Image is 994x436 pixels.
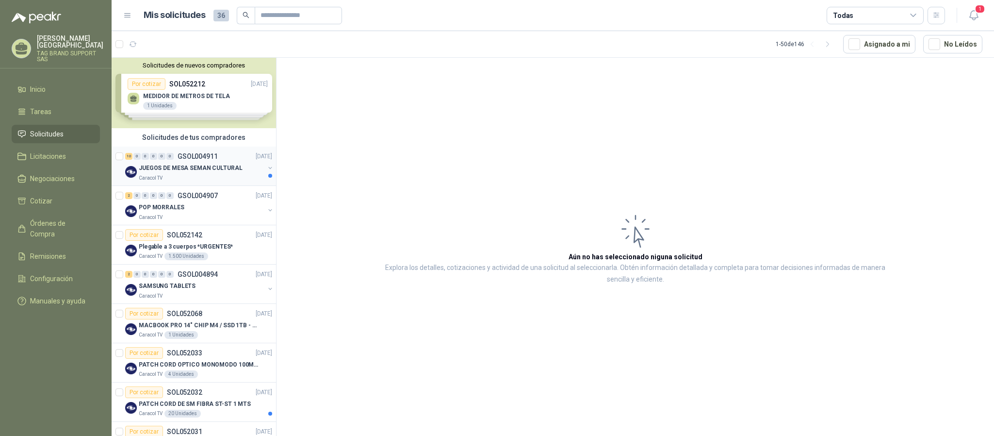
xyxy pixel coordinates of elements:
[164,370,198,378] div: 4 Unidades
[30,296,85,306] span: Manuales y ayuda
[158,271,165,278] div: 0
[125,153,132,160] div: 10
[139,292,163,300] p: Caracol TV
[256,191,272,201] p: [DATE]
[158,153,165,160] div: 0
[125,151,274,182] a: 10 0 0 0 0 0 GSOL004911[DATE] Company LogoJUEGOS DE MESA SEMAN CULTURALCaracol TV
[112,304,276,343] a: Por cotizarSOL052068[DATE] Company LogoMACBOOK PRO 14" CHIP M4 / SSD 1TB - 24 GB RAMCaracol TV1 U...
[139,213,163,221] p: Caracol TV
[923,35,982,53] button: No Leídos
[166,192,174,199] div: 0
[133,153,141,160] div: 0
[139,242,233,252] p: Plegable a 3 cuerpos *URGENTES*
[30,273,73,284] span: Configuración
[139,400,251,409] p: PATCH CORD DE SM FIBRA ST-ST 1 MTS
[125,284,137,296] img: Company Logo
[164,410,201,418] div: 20 Unidades
[112,343,276,383] a: Por cotizarSOL052033[DATE] Company LogoPATCH CORD OPTICO MONOMODO 100MTSCaracol TV4 Unidades
[112,225,276,265] a: Por cotizarSOL052142[DATE] Company LogoPlegable a 3 cuerpos *URGENTES*Caracol TV1.500 Unidades
[142,192,149,199] div: 0
[12,269,100,288] a: Configuración
[12,192,100,210] a: Cotizar
[125,386,163,398] div: Por cotizar
[178,192,218,199] p: GSOL004907
[12,80,100,99] a: Inicio
[125,229,163,241] div: Por cotizar
[150,192,157,199] div: 0
[133,192,141,199] div: 0
[37,50,103,62] p: TAG BRAND SUPPORT SAS
[167,310,202,317] p: SOL052068
[139,203,184,212] p: POP MORRALES
[256,152,272,161] p: [DATE]
[150,271,157,278] div: 0
[30,218,91,239] span: Órdenes de Compra
[178,271,218,278] p: GSOL004894
[256,349,272,358] p: [DATE]
[30,84,46,95] span: Inicio
[569,252,702,262] h3: Aún no has seleccionado niguna solicitud
[167,389,202,396] p: SOL052032
[139,164,243,173] p: JUEGOS DE MESA SEMAN CULTURAL
[125,190,274,221] a: 2 0 0 0 0 0 GSOL004907[DATE] Company LogoPOP MORRALESCaracol TV
[256,309,272,319] p: [DATE]
[125,166,137,178] img: Company Logo
[164,252,208,260] div: 1.500 Unidades
[139,174,163,182] p: Caracol TV
[125,205,137,217] img: Company Logo
[256,270,272,279] p: [DATE]
[167,350,202,356] p: SOL052033
[30,151,66,162] span: Licitaciones
[125,192,132,199] div: 2
[139,370,163,378] p: Caracol TV
[965,7,982,24] button: 1
[12,169,100,188] a: Negociaciones
[12,147,100,166] a: Licitaciones
[12,102,100,121] a: Tareas
[256,231,272,240] p: [DATE]
[256,388,272,397] p: [DATE]
[12,247,100,266] a: Remisiones
[30,106,51,117] span: Tareas
[150,153,157,160] div: 0
[374,262,897,285] p: Explora los detalles, cotizaciones y actividad de una solicitud al seleccionarla. Obtén informaci...
[112,128,276,147] div: Solicitudes de tus compradores
[112,58,276,128] div: Solicitudes de nuevos compradoresPor cotizarSOL052212[DATE] MEDIDOR DE METROS DE TELA1 UnidadesPo...
[12,125,100,143] a: Solicitudes
[125,347,163,359] div: Por cotizar
[167,232,202,238] p: SOL052142
[12,12,61,23] img: Logo peakr
[975,4,985,14] span: 1
[125,271,132,278] div: 2
[158,192,165,199] div: 0
[142,153,149,160] div: 0
[30,251,66,262] span: Remisiones
[139,282,196,291] p: SAMSUNG TABLETS
[30,129,64,139] span: Solicitudes
[178,153,218,160] p: GSOL004911
[125,402,137,414] img: Company Logo
[30,173,75,184] span: Negociaciones
[12,292,100,310] a: Manuales y ayuda
[833,10,853,21] div: Todas
[144,8,206,22] h1: Mis solicitudes
[142,271,149,278] div: 0
[125,308,163,319] div: Por cotizar
[139,321,260,330] p: MACBOOK PRO 14" CHIP M4 / SSD 1TB - 24 GB RAM
[139,410,163,418] p: Caracol TV
[115,62,272,69] button: Solicitudes de nuevos compradores
[213,10,229,21] span: 36
[139,252,163,260] p: Caracol TV
[12,214,100,243] a: Órdenes de Compra
[243,12,249,18] span: search
[166,153,174,160] div: 0
[37,35,103,49] p: [PERSON_NAME] [GEOGRAPHIC_DATA]
[125,268,274,300] a: 2 0 0 0 0 0 GSOL004894[DATE] Company LogoSAMSUNG TABLETSCaracol TV
[164,331,198,339] div: 1 Unidades
[167,428,202,435] p: SOL052031
[166,271,174,278] div: 0
[139,331,163,339] p: Caracol TV
[139,360,260,369] p: PATCH CORD OPTICO MONOMODO 100MTS
[125,363,137,374] img: Company Logo
[125,323,137,335] img: Company Logo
